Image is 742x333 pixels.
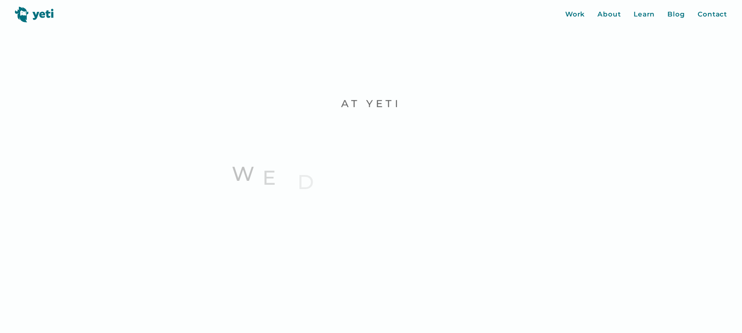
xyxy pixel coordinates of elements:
a: About [597,9,621,20]
p: At Yeti [205,97,537,111]
img: Yeti logo [15,7,54,22]
a: Blog [667,9,685,20]
a: Learn [634,9,655,20]
a: Work [565,9,585,20]
a: Contact [698,9,727,20]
